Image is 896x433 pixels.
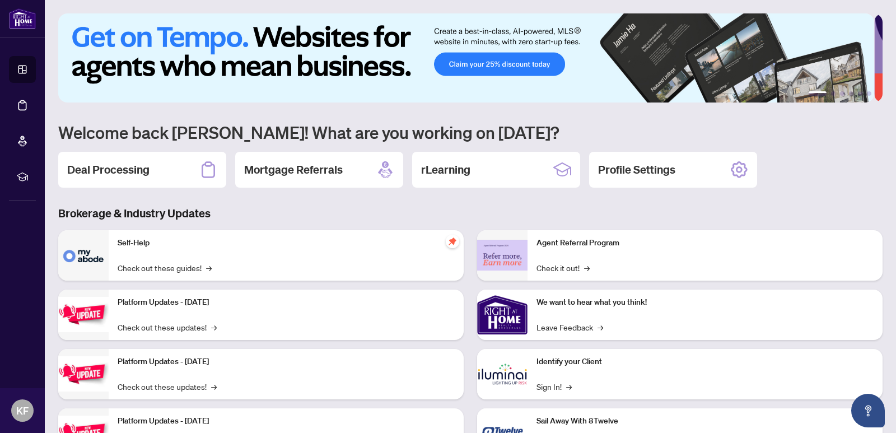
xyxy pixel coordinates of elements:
a: Sign In!→ [536,380,572,393]
button: 1 [809,91,827,96]
h2: rLearning [421,162,470,178]
a: Check out these guides!→ [118,262,212,274]
p: Platform Updates - [DATE] [118,296,455,309]
span: → [584,262,590,274]
img: Platform Updates - July 8, 2025 [58,356,109,392]
img: Platform Updates - July 21, 2025 [58,297,109,332]
span: → [211,380,217,393]
p: Platform Updates - [DATE] [118,356,455,368]
h2: Mortgage Referrals [244,162,343,178]
h2: Profile Settings [598,162,675,178]
img: Agent Referral Program [477,240,528,271]
p: Sail Away With 8Twelve [536,415,874,427]
p: Agent Referral Program [536,237,874,249]
a: Leave Feedback→ [536,321,603,333]
button: 4 [849,91,853,96]
span: pushpin [446,235,459,248]
img: Self-Help [58,230,109,281]
a: Check out these updates!→ [118,380,217,393]
span: → [211,321,217,333]
span: → [206,262,212,274]
button: 5 [858,91,862,96]
h1: Welcome back [PERSON_NAME]! What are you working on [DATE]? [58,122,883,143]
img: Slide 0 [58,13,874,103]
span: → [566,380,572,393]
button: 6 [867,91,871,96]
button: 3 [840,91,844,96]
a: Check out these updates!→ [118,321,217,333]
button: 2 [831,91,836,96]
p: Identify your Client [536,356,874,368]
a: Check it out!→ [536,262,590,274]
p: Self-Help [118,237,455,249]
h3: Brokerage & Industry Updates [58,206,883,221]
span: → [598,321,603,333]
button: Open asap [851,394,885,427]
p: We want to hear what you think! [536,296,874,309]
img: Identify your Client [477,349,528,399]
span: KF [16,403,29,418]
h2: Deal Processing [67,162,150,178]
p: Platform Updates - [DATE] [118,415,455,427]
img: We want to hear what you think! [477,290,528,340]
img: logo [9,8,36,29]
